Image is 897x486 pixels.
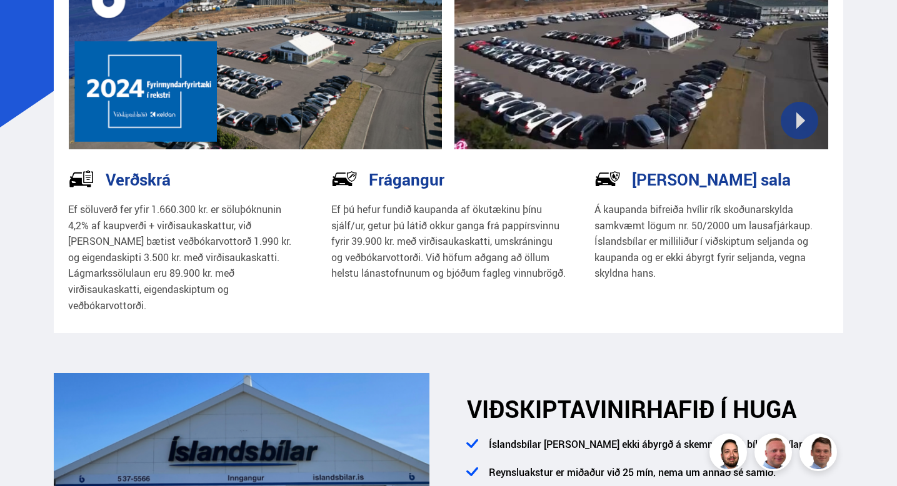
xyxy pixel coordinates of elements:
button: Opna LiveChat spjallviðmót [10,5,48,42]
img: FbJEzSuNWCJXmdc-.webp [801,435,839,473]
p: Ef þú hefur fundið kaupanda af ökutækinu þínu sjálf/ur, getur þú látið okkur ganga frá pappírsvin... [331,202,566,282]
h3: Frágangur [369,170,444,189]
p: Á kaupanda bifreiða hvílir rík skoðunarskylda samkvæmt lögum nr. 50/2000 um lausafjárkaup. Ísland... [594,202,829,282]
li: Íslandsbílar [PERSON_NAME] ekki ábyrgð á skemmdum á bílum á bílaplani. [483,435,843,464]
h3: [PERSON_NAME] sala [632,170,791,189]
img: nhp88E3Fdnt1Opn2.png [711,435,749,473]
p: Ef söluverð fer yfir 1.660.300 kr. er söluþóknunin 4,2% af kaupverði + virðisaukaskattur, við [PE... [68,202,303,314]
img: NP-R9RrMhXQFCiaa.svg [331,166,358,192]
h3: Verðskrá [106,170,171,189]
span: VIÐSKIPTAVINIR [467,393,646,425]
img: siFngHWaQ9KaOqBr.png [756,435,794,473]
img: -Svtn6bYgwAsiwNX.svg [594,166,621,192]
img: tr5P-W3DuiFaO7aO.svg [68,166,94,192]
h2: HAFIÐ Í HUGA [467,395,843,423]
